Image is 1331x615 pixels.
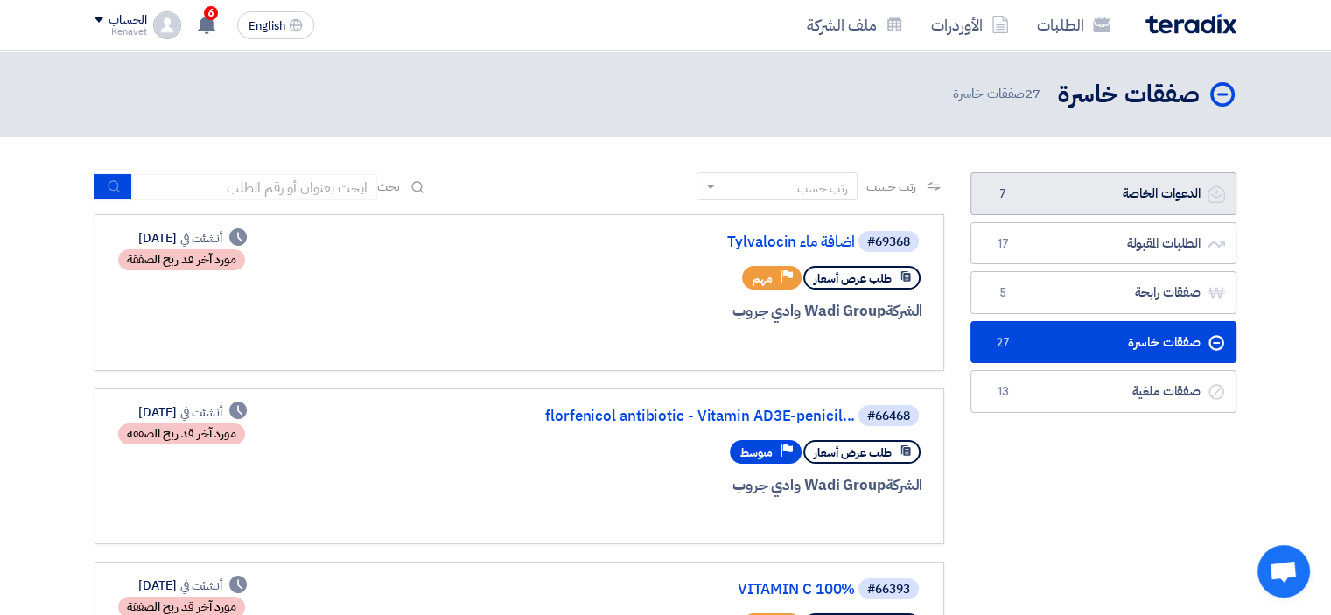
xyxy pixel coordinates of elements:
span: طلب عرض أسعار [814,444,892,461]
span: صفقات خاسرة [953,84,1044,104]
span: English [249,20,285,32]
span: أنشئت في [180,403,222,422]
span: 27 [1025,84,1040,103]
a: صفقات خاسرة27 [970,321,1236,364]
div: [DATE] [138,229,247,248]
a: صفقات رابحة5 [970,271,1236,314]
img: Teradix logo [1145,14,1236,34]
a: ملف الشركة [793,4,917,45]
img: profile_test.png [153,11,181,39]
span: طلب عرض أسعار [814,270,892,287]
a: الأوردرات [917,4,1023,45]
span: 6 [204,6,218,20]
a: VITAMIN C 100% [505,582,855,598]
span: 27 [992,334,1013,352]
div: [DATE] [138,577,247,595]
div: #66468 [867,410,910,423]
span: 7 [992,185,1013,203]
h2: صفقات خاسرة [1058,78,1200,112]
span: الشركة [886,474,923,496]
div: Open chat [1257,545,1310,598]
a: صفقات ملغية13 [970,370,1236,413]
input: ابحث بعنوان أو رقم الطلب [132,174,377,200]
div: مورد آخر قد ربح الصفقة [118,423,245,444]
a: الدعوات الخاصة7 [970,172,1236,215]
span: 17 [992,235,1013,253]
div: #66393 [867,584,910,596]
span: 5 [992,284,1013,302]
div: Kenavet [95,27,146,37]
span: متوسط [740,444,773,461]
a: الطلبات [1023,4,1124,45]
span: الشركة [886,300,923,322]
span: بحث [377,178,400,196]
a: florfenicol antibiotic - Vitamin AD3E-penicil... [505,409,855,424]
div: #69368 [867,236,910,248]
div: رتب حسب [797,179,848,198]
span: أنشئت في [180,577,222,595]
div: Wadi Group وادي جروب [501,300,922,323]
span: مهم [753,270,773,287]
div: [DATE] [138,403,247,422]
a: Tylvalocin اضافة ماء [505,234,855,250]
span: رتب حسب [866,178,916,196]
div: Wadi Group وادي جروب [501,474,922,497]
div: الحساب [109,13,146,28]
button: English [237,11,314,39]
span: أنشئت في [180,229,222,248]
span: 13 [992,383,1013,401]
a: الطلبات المقبولة17 [970,222,1236,265]
div: مورد آخر قد ربح الصفقة [118,249,245,270]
